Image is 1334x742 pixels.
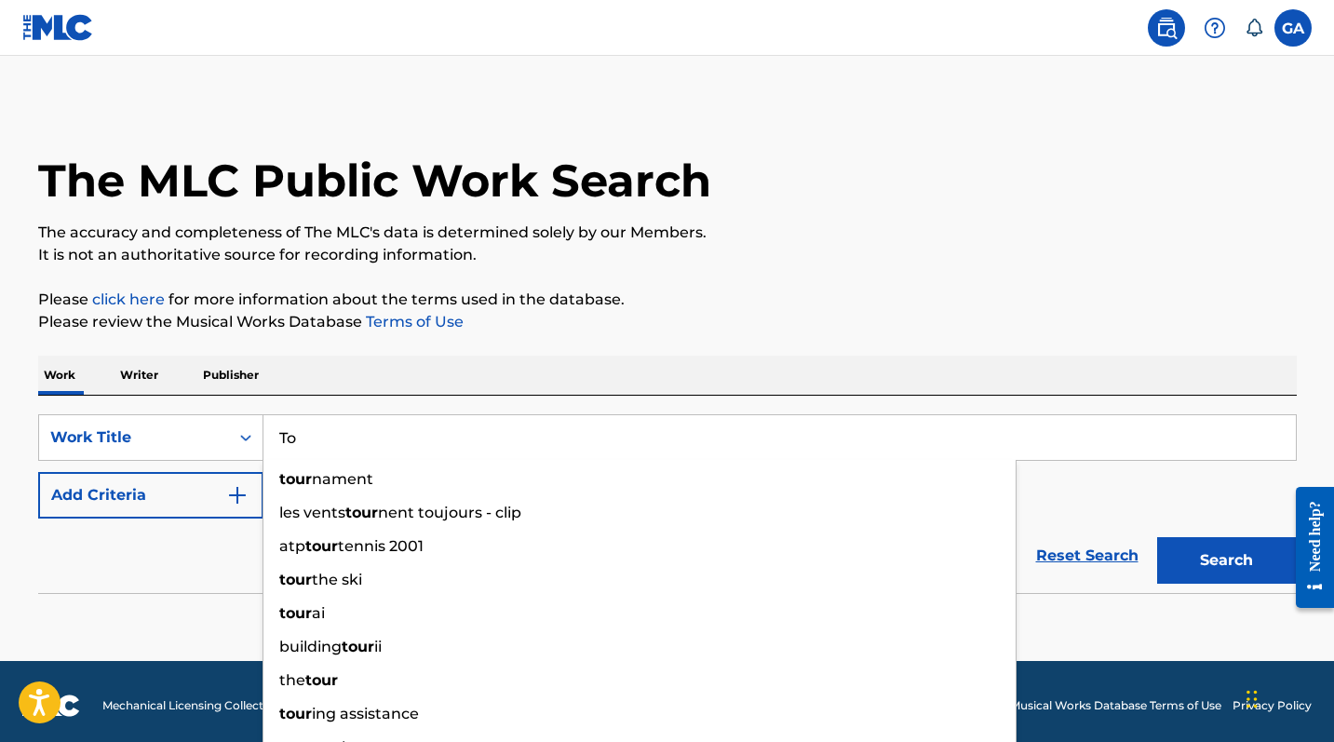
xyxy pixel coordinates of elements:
img: help [1204,17,1226,39]
a: Musical Works Database Terms of Use [1010,697,1221,714]
a: click here [92,290,165,308]
button: Search [1157,537,1297,584]
div: Help [1196,9,1233,47]
a: Terms of Use [362,313,464,331]
strong: tour [279,604,312,622]
span: Mechanical Licensing Collective © 2025 [102,697,318,714]
button: Add Criteria [38,472,263,519]
p: Work [38,356,81,395]
img: MLC Logo [22,14,94,41]
strong: tour [279,571,312,588]
strong: tour [342,638,374,655]
span: nent toujours - clip [378,504,521,521]
strong: tour [345,504,378,521]
a: Public Search [1148,9,1185,47]
p: Please review the Musical Works Database [38,311,1297,333]
a: Privacy Policy [1233,697,1312,714]
span: the ski [312,571,362,588]
a: Reset Search [1027,535,1148,576]
strong: tour [305,537,338,555]
span: the [279,671,305,689]
form: Search Form [38,414,1297,593]
span: atp [279,537,305,555]
strong: tour [279,705,312,722]
img: 9d2ae6d4665cec9f34b9.svg [226,484,249,506]
iframe: Resource Center [1282,470,1334,624]
div: Drag [1246,671,1258,727]
p: It is not an authoritative source for recording information. [38,244,1297,266]
span: ing assistance [312,705,419,722]
strong: tour [305,671,338,689]
span: building [279,638,342,655]
strong: tour [279,470,312,488]
iframe: Chat Widget [1241,653,1334,742]
p: Writer [115,356,164,395]
span: nament [312,470,373,488]
div: Notifications [1245,19,1263,37]
p: Please for more information about the terms used in the database. [38,289,1297,311]
span: les vents [279,504,345,521]
span: ai [312,604,325,622]
div: User Menu [1274,9,1312,47]
div: Work Title [50,426,218,449]
span: ii [374,638,382,655]
p: The accuracy and completeness of The MLC's data is determined solely by our Members. [38,222,1297,244]
h1: The MLC Public Work Search [38,153,711,209]
p: Publisher [197,356,264,395]
span: tennis 2001 [338,537,424,555]
img: search [1155,17,1178,39]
